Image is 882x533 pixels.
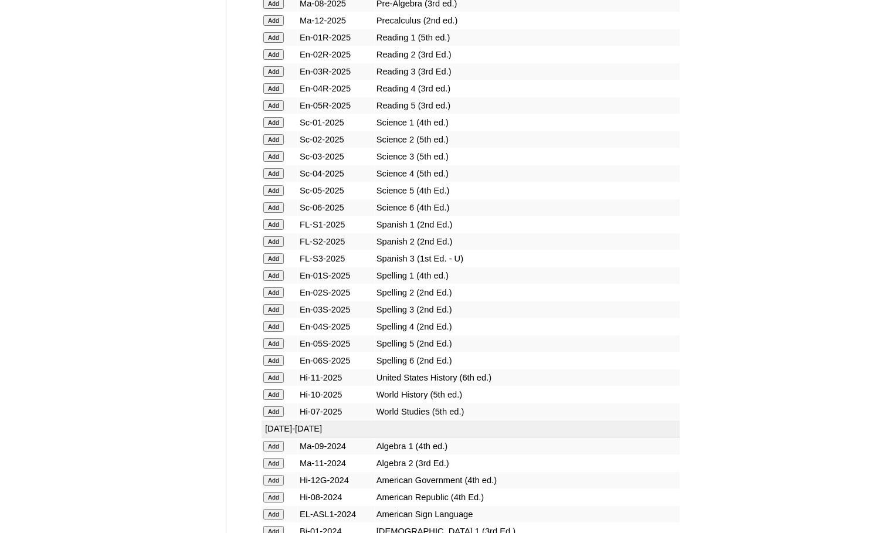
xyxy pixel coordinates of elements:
td: En-03S-2025 [298,301,374,318]
td: Spelling 1 (4th ed.) [375,267,680,284]
td: Science 3 (5th ed.) [375,148,680,165]
td: Reading 2 (3rd Ed.) [375,46,680,63]
td: Sc-04-2025 [298,165,374,182]
td: Ma-11-2024 [298,455,374,471]
td: Ma-09-2024 [298,438,374,454]
td: Sc-05-2025 [298,182,374,199]
input: Add [263,253,284,264]
td: Sc-03-2025 [298,148,374,165]
td: Precalculus (2nd ed.) [375,12,680,29]
td: [DATE]-[DATE] [262,420,680,438]
td: Spelling 3 (2nd Ed.) [375,301,680,318]
td: Spelling 5 (2nd Ed.) [375,335,680,352]
td: Algebra 2 (3rd Ed.) [375,455,680,471]
td: En-06S-2025 [298,352,374,369]
input: Add [263,441,284,451]
td: En-04S-2025 [298,318,374,335]
td: Spanish 1 (2nd Ed.) [375,216,680,233]
td: En-05R-2025 [298,97,374,114]
td: Sc-06-2025 [298,199,374,216]
input: Add [263,355,284,366]
input: Add [263,66,284,77]
td: Algebra 1 (4th ed.) [375,438,680,454]
input: Add [263,185,284,196]
input: Add [263,406,284,417]
td: Science 4 (5th ed.) [375,165,680,182]
input: Add [263,100,284,111]
td: United States History (6th ed.) [375,369,680,386]
td: American Republic (4th Ed.) [375,489,680,505]
input: Add [263,492,284,503]
input: Add [263,202,284,213]
td: Science 2 (5th ed.) [375,131,680,148]
input: Add [263,236,284,247]
td: Reading 5 (3rd ed.) [375,97,680,114]
td: En-01R-2025 [298,29,374,46]
td: Sc-01-2025 [298,114,374,131]
input: Add [263,219,284,230]
td: Spelling 2 (2nd Ed.) [375,284,680,301]
td: Hi-07-2025 [298,403,374,420]
td: Spelling 6 (2nd Ed.) [375,352,680,369]
td: FL-S3-2025 [298,250,374,267]
td: En-01S-2025 [298,267,374,284]
td: Reading 1 (5th ed.) [375,29,680,46]
input: Add [263,15,284,26]
td: Science 5 (4th Ed.) [375,182,680,199]
td: Sc-02-2025 [298,131,374,148]
td: Hi-11-2025 [298,369,374,386]
input: Add [263,270,284,281]
input: Add [263,168,284,179]
td: American Sign Language [375,506,680,522]
input: Add [263,32,284,43]
input: Add [263,134,284,145]
input: Add [263,83,284,94]
input: Add [263,117,284,128]
td: En-03R-2025 [298,63,374,80]
input: Add [263,287,284,298]
td: Hi-12G-2024 [298,472,374,488]
td: Spelling 4 (2nd Ed.) [375,318,680,335]
td: En-02S-2025 [298,284,374,301]
td: World History (5th ed.) [375,386,680,403]
td: Reading 4 (3rd ed.) [375,80,680,97]
td: Science 1 (4th ed.) [375,114,680,131]
td: Spanish 2 (2nd Ed.) [375,233,680,250]
input: Add [263,372,284,383]
input: Add [263,151,284,162]
input: Add [263,475,284,486]
td: En-05S-2025 [298,335,374,352]
input: Add [263,304,284,315]
input: Add [263,321,284,332]
td: Hi-10-2025 [298,386,374,403]
input: Add [263,509,284,520]
td: American Government (4th ed.) [375,472,680,488]
td: En-04R-2025 [298,80,374,97]
td: EL-ASL1-2024 [298,506,374,522]
td: FL-S1-2025 [298,216,374,233]
td: FL-S2-2025 [298,233,374,250]
input: Add [263,49,284,60]
input: Add [263,458,284,469]
td: En-02R-2025 [298,46,374,63]
td: Ma-12-2025 [298,12,374,29]
td: Reading 3 (3rd Ed.) [375,63,680,80]
td: World Studies (5th ed.) [375,403,680,420]
input: Add [263,338,284,349]
td: Science 6 (4th Ed.) [375,199,680,216]
input: Add [263,389,284,400]
td: Spanish 3 (1st Ed. - U) [375,250,680,267]
td: Hi-08-2024 [298,489,374,505]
